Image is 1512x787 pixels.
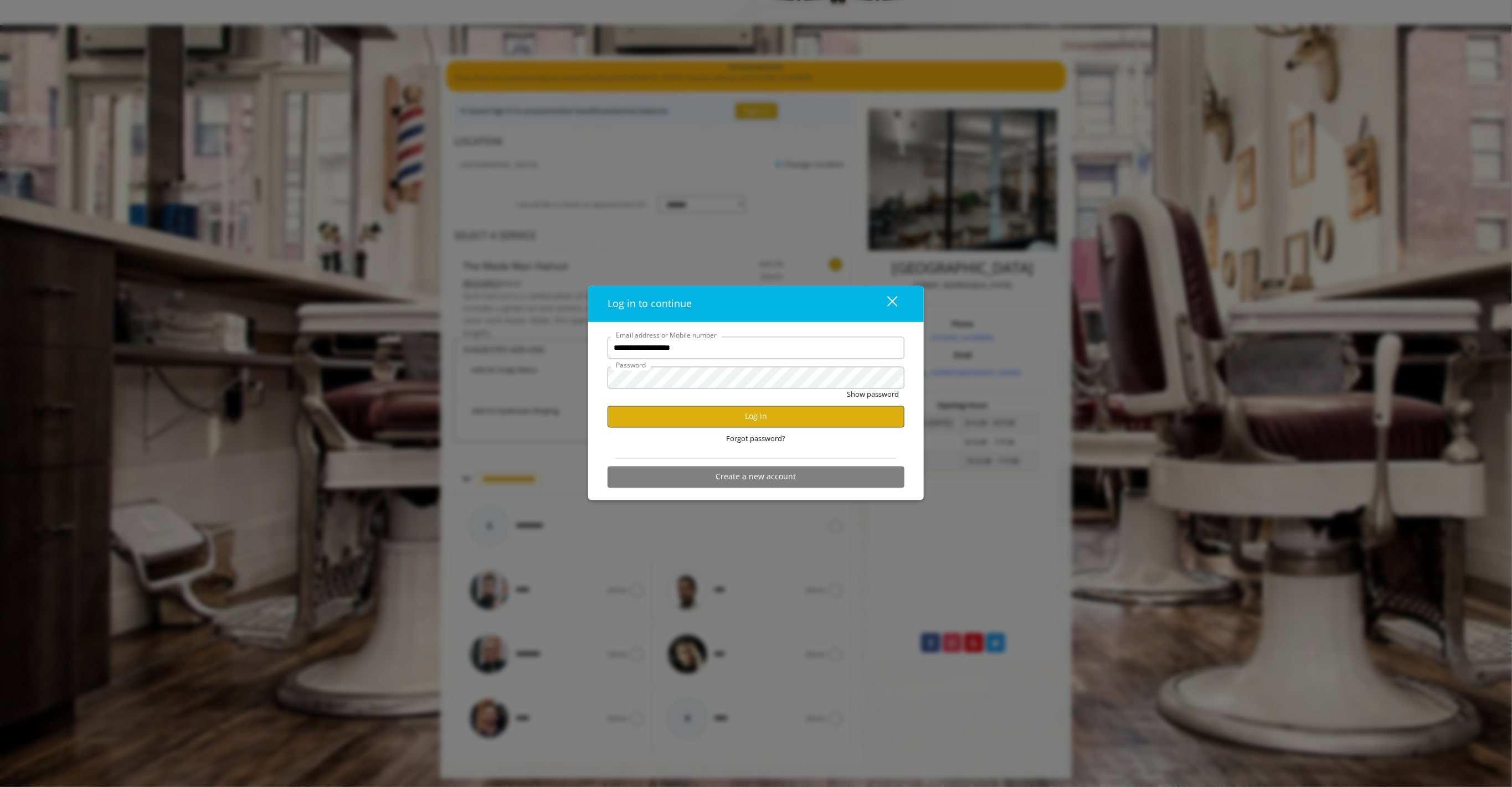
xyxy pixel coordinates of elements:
[847,389,899,400] button: Show password
[610,330,722,341] label: Email address or Mobile number
[867,292,904,315] button: close dialog
[608,297,692,310] span: Log in to continue
[608,406,904,427] button: Log in
[608,337,904,359] input: Email address or Mobile number
[610,360,651,371] label: Password
[608,367,904,389] input: Password
[875,296,897,312] div: close dialog
[608,466,904,488] button: Create a new account
[727,433,786,444] span: Forgot password?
